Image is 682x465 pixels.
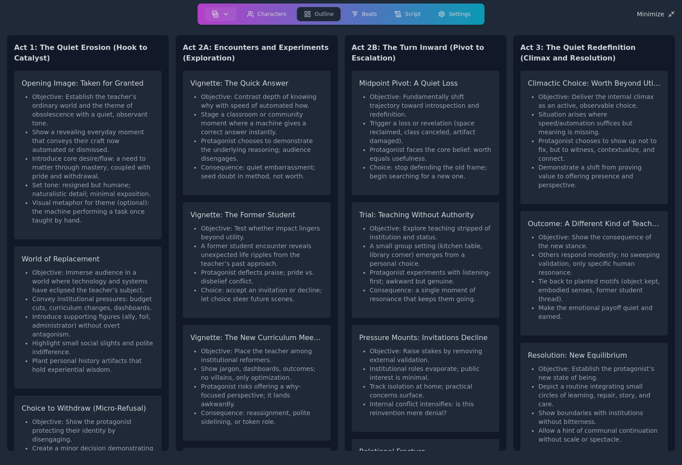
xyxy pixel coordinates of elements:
[539,408,660,426] li: Show boundaries with institutions without bitterness.
[370,242,492,268] li: A small group setting (kitchen table, library corner) emerges from a personal choice.
[201,364,323,382] li: Show jargon, dashboards, outcomes; no villains, only optimization.
[32,198,154,225] li: Visual metaphor for theme (optional): the machine performing a task once taught by hand.
[201,347,323,364] li: Objective: Place the teacher among institutional reformers.
[240,7,294,21] button: Characters
[32,92,154,128] li: Objective: Establish the teacher’s ordinary world and the theme of obsolescence with a quiet, obs...
[352,42,499,64] h2: Act 2B: The Turn Inward (Pivot to Escalation)
[359,210,492,220] h3: Trial: Teaching Without Authority
[370,347,492,364] li: Objective: Raise stakes by removing external validation.
[201,110,323,136] li: Stage a classroom or community moment where a machine gives a correct answer instantly.
[32,295,154,312] li: Convey institutional pressures: budget cuts, curriculum changes, dashboards.
[238,5,295,23] a: Characters
[528,350,660,361] h3: Resolution: New Equilibrium
[201,163,323,181] li: Consequence: quiet embarrassment; seed doubt in method, not worth.
[370,268,492,286] li: Protagonist experiments with listening-first; awkward but genuine.
[190,333,323,343] h3: Vignette: The New Curriculum Meeting
[539,163,660,189] li: Demonstrate a shift from proving value to offering presence and perspective.
[190,210,323,220] h3: Vignette: The Former Student
[386,5,430,23] a: Script
[528,78,660,89] h3: Climactic Choice: Worth Beyond Utility
[183,42,330,64] h2: Act 2A: Encounters and Experiments (Exploration)
[32,356,154,374] li: Plant personal history artifacts that hold experiential wisdom.
[637,11,675,18] div: Minimize
[211,11,219,18] img: storyboard
[539,233,660,250] li: Objective: Show the consequence of the new stance.
[539,426,660,444] li: Allow a hint of communal continuation without scale or spectacle.
[370,364,492,382] li: Institutional roles evaporate; public interest is minimal.
[32,268,154,295] li: Objective: Immerse audience in a world where technology and systems have eclipsed the teacher’s s...
[201,286,323,303] li: Choice: accept an invitation or decline; let choice steer future scenes.
[370,400,492,417] li: Internal conflict intensifies: is this reinvention mere denial?
[190,78,323,89] h3: Vignette: The Quick Answer
[359,333,492,343] h3: Pressure Mounts: Invitations Decline
[539,303,660,321] li: Make the emotional payoff quiet and earned.
[32,181,154,198] li: Set tone: resigned but humane; naturalistic detail; minimal exposition.
[539,136,660,163] li: Protagonist chooses to show up not to fix, but to witness, contextualize, and connect.
[22,254,154,265] h3: World of Replacement
[539,277,660,303] li: Tie back to planted motifs (object kept, embodied senses, former student thread).
[370,286,492,303] li: Consequence: a single moment of resonance that keeps them going.
[344,7,384,21] button: Beats
[528,219,660,229] h3: Outcome: A Different Kind of Teaching
[14,42,162,64] h2: Act 1: The Quiet Erosion (Hook to Catalyst)
[539,92,660,110] li: Objective: Deliver the internal climax as an active, observable choice.
[22,403,154,414] h3: Choice to Withdraw (Micro-Refusal)
[370,163,492,181] li: Choice: stop defending the old frame; begin searching for a new one.
[370,224,492,242] li: Objective: Explore teaching stripped of institution and status.
[343,5,386,23] a: Beats
[32,417,154,444] li: Objective: Show the protagonist protecting their identity by disengaging.
[539,110,660,136] li: Situation arises where speed/automation suffices but meaning is missing.
[201,382,323,408] li: Protagonist risks offering a why-focused perspective; it lands awkwardly.
[370,119,492,145] li: Trigger a loss or revelation (space reclaimed, class canceled, artifact damaged).
[297,7,341,21] button: Outline
[32,339,154,356] li: Highlight small social slights and polite indifference.
[201,92,323,110] li: Objective: Contrast depth of knowing why with speed of automated how.
[520,42,668,64] h2: Act 3: The Quiet Redefinition (Climax and Resolution)
[370,92,492,119] li: Objective: Fundamentally shift trajectory toward introspection and redefinition.
[431,7,478,21] button: Settings
[359,78,492,89] h3: Midpoint Pivot: A Quiet Loss
[430,5,479,23] a: Settings
[32,312,154,339] li: Introduce supporting figures (ally, foil, administrator) without overt antagonism.
[359,446,492,457] h3: Relational Fracture
[539,364,660,382] li: Objective: Establish the protagonist’s new state of being.
[32,154,154,181] li: Introduce core desire/flaw: a need to matter through mastery, coupled with pride and withdrawal.
[201,408,323,426] li: Consequence: reassignment, polite sidelining, or token role.
[201,224,323,242] li: Objective: Test whether impact lingers beyond utility.
[201,242,323,268] li: A former student encounter reveals unexpected life ripples from the teacher’s past approach.
[295,5,343,23] a: Outline
[388,7,428,21] button: Script
[370,382,492,400] li: Track isolation at home; practical concerns surface.
[201,136,323,163] li: Protagonist chooses to demonstrate the underlying reasoning; audience disengages.
[22,78,154,89] h3: Opening Image: Taken for Granted
[539,250,660,277] li: Others respond modestly; no sweeping validation, only specific human resonance.
[201,268,323,286] li: Protagonist deflects praise; pride vs. disbelief conflict.
[539,382,660,408] li: Depict a routine integrating small circles of learning, repair, story, and care.
[370,145,492,163] li: Protagonist faces the core belief: worth equals usefulness.
[32,128,154,154] li: Show a revealing everyday moment that conveys their craft now automated or dismissed.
